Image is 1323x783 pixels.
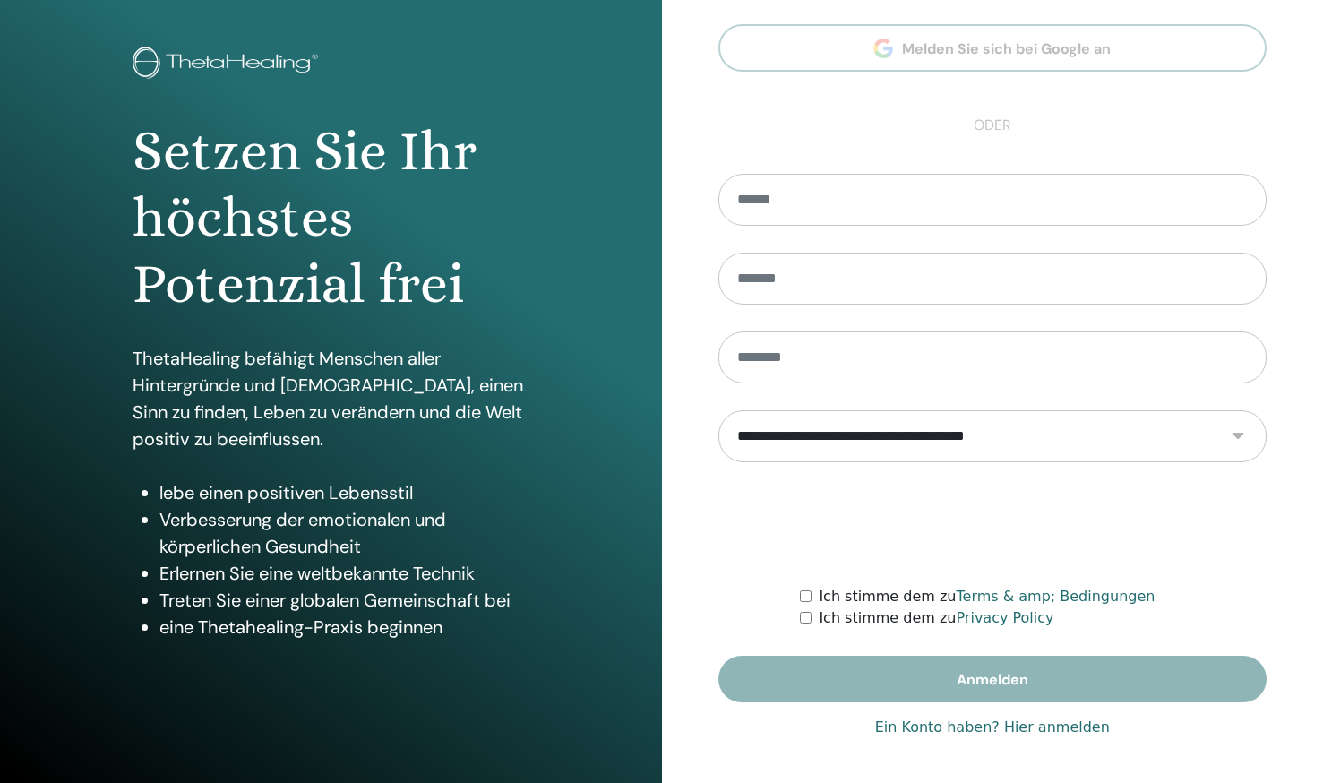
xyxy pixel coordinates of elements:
li: eine Thetahealing-Praxis beginnen [159,614,528,641]
p: ThetaHealing befähigt Menschen aller Hintergründe und [DEMOGRAPHIC_DATA], einen Sinn zu finden, L... [133,345,528,452]
a: Privacy Policy [956,609,1053,626]
li: Treten Sie einer globalen Gemeinschaft bei [159,587,528,614]
li: Verbesserung der emotionalen und körperlichen Gesundheit [159,506,528,560]
label: Ich stimme dem zu [819,607,1053,629]
a: Ein Konto haben? Hier anmelden [875,717,1110,738]
span: oder [965,115,1020,136]
iframe: reCAPTCHA [856,489,1129,559]
li: lebe einen positiven Lebensstil [159,479,528,506]
label: Ich stimme dem zu [819,586,1155,607]
li: Erlernen Sie eine weltbekannte Technik [159,560,528,587]
a: Terms & amp; Bedingungen [956,588,1155,605]
h1: Setzen Sie Ihr höchstes Potenzial frei [133,118,528,318]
